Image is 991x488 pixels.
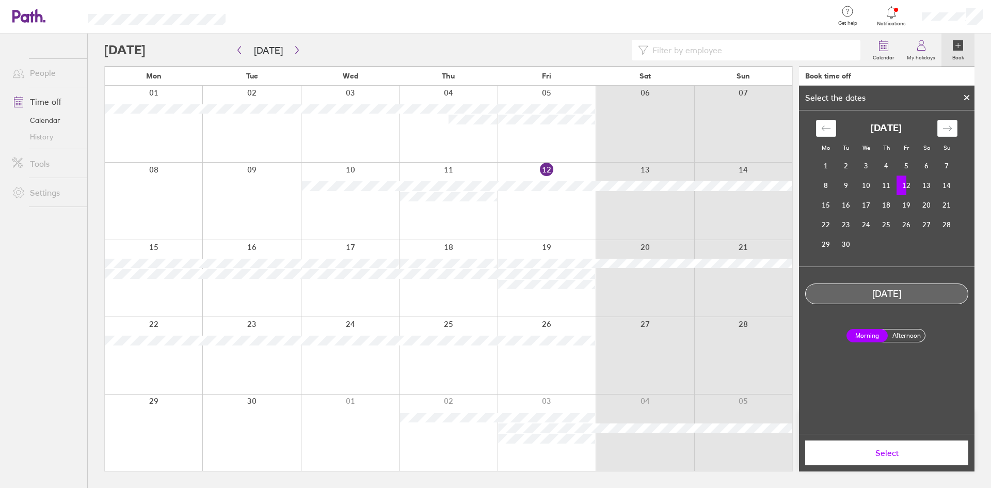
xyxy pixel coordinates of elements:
td: Monday, September 8, 2025 [816,176,836,195]
small: Su [944,144,950,151]
td: Saturday, September 6, 2025 [917,156,937,176]
td: Sunday, September 21, 2025 [937,195,957,215]
td: Tuesday, September 16, 2025 [836,195,856,215]
td: Thursday, September 11, 2025 [876,176,897,195]
td: Saturday, September 20, 2025 [917,195,937,215]
div: Select the dates [799,93,872,102]
a: My holidays [901,34,941,67]
div: Move backward to switch to the previous month. [816,120,836,137]
td: Saturday, September 13, 2025 [917,176,937,195]
small: Mo [822,144,830,151]
label: My holidays [901,52,941,61]
span: Notifications [875,21,908,27]
label: Book [946,52,970,61]
span: Mon [146,72,162,80]
small: Sa [923,144,930,151]
div: Move forward to switch to the next month. [937,120,957,137]
small: We [862,144,870,151]
input: Filter by employee [648,40,854,60]
a: Calendar [4,112,87,129]
a: Tools [4,153,87,174]
span: Tue [246,72,258,80]
label: Afternoon [886,329,927,342]
td: Tuesday, September 9, 2025 [836,176,856,195]
td: Wednesday, September 3, 2025 [856,156,876,176]
td: Monday, September 15, 2025 [816,195,836,215]
div: Book time off [805,72,851,80]
td: Monday, September 1, 2025 [816,156,836,176]
span: Select [812,448,961,458]
a: Time off [4,91,87,112]
small: Fr [904,144,909,151]
span: Wed [343,72,358,80]
a: People [4,62,87,83]
button: Select [805,440,968,465]
td: Monday, September 29, 2025 [816,234,836,254]
td: Sunday, September 28, 2025 [937,215,957,234]
td: Monday, September 22, 2025 [816,215,836,234]
a: Calendar [867,34,901,67]
td: Wednesday, September 24, 2025 [856,215,876,234]
td: Saturday, September 27, 2025 [917,215,937,234]
span: Get help [831,20,865,26]
span: Sat [640,72,651,80]
span: Thu [442,72,455,80]
div: [DATE] [806,289,968,300]
a: Book [941,34,974,67]
td: Selected. Friday, September 12, 2025 [897,176,917,195]
label: Calendar [867,52,901,61]
div: Calendar [805,111,969,266]
td: Thursday, September 18, 2025 [876,195,897,215]
td: Friday, September 26, 2025 [897,215,917,234]
strong: [DATE] [871,123,902,134]
td: Sunday, September 7, 2025 [937,156,957,176]
span: Fri [542,72,551,80]
button: [DATE] [246,42,291,59]
a: Settings [4,182,87,203]
a: History [4,129,87,145]
td: Thursday, September 25, 2025 [876,215,897,234]
td: Tuesday, September 23, 2025 [836,215,856,234]
td: Wednesday, September 10, 2025 [856,176,876,195]
span: Sun [737,72,750,80]
td: Thursday, September 4, 2025 [876,156,897,176]
td: Tuesday, September 2, 2025 [836,156,856,176]
td: Wednesday, September 17, 2025 [856,195,876,215]
small: Th [883,144,890,151]
td: Friday, September 19, 2025 [897,195,917,215]
a: Notifications [875,5,908,27]
small: Tu [843,144,849,151]
td: Friday, September 5, 2025 [897,156,917,176]
td: Sunday, September 14, 2025 [937,176,957,195]
label: Morning [846,329,888,342]
td: Tuesday, September 30, 2025 [836,234,856,254]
